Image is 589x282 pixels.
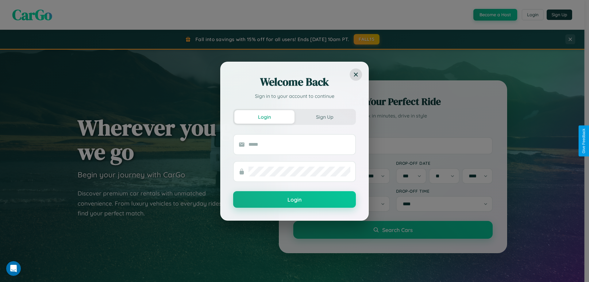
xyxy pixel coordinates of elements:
[233,191,356,208] button: Login
[233,75,356,89] h2: Welcome Back
[234,110,294,124] button: Login
[582,129,586,153] div: Give Feedback
[294,110,355,124] button: Sign Up
[6,261,21,276] iframe: Intercom live chat
[233,92,356,100] p: Sign in to your account to continue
